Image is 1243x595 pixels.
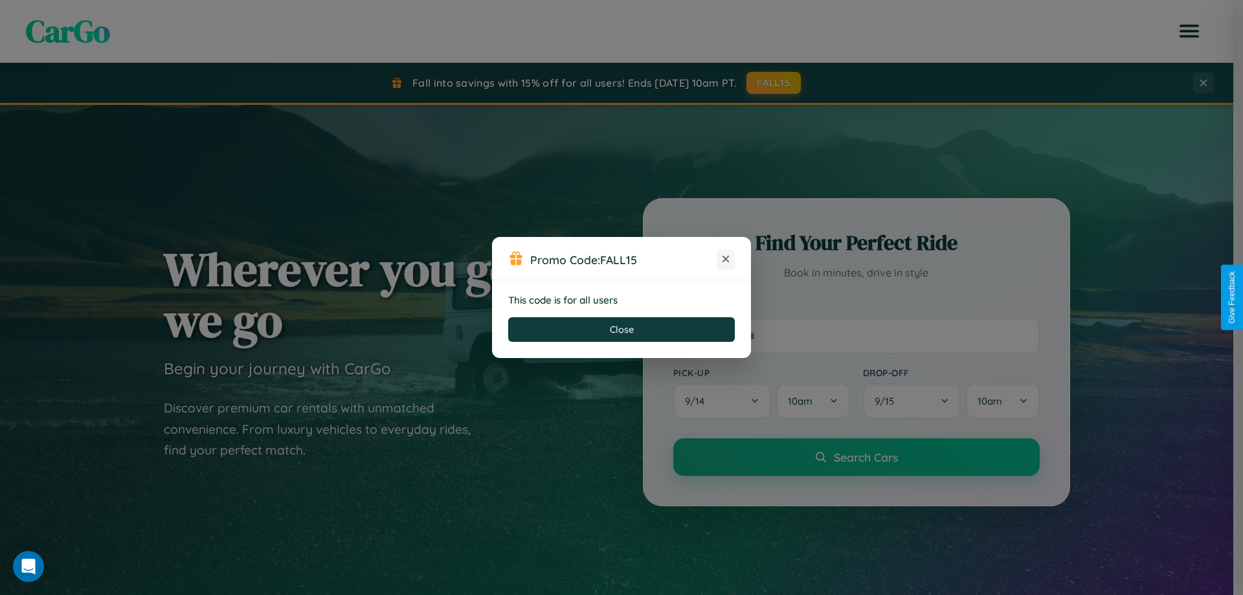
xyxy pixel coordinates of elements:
[13,551,44,582] div: Open Intercom Messenger
[508,294,618,306] strong: This code is for all users
[530,253,717,267] h3: Promo Code:
[1227,271,1237,324] div: Give Feedback
[600,253,637,267] b: FALL15
[508,317,735,342] button: Close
